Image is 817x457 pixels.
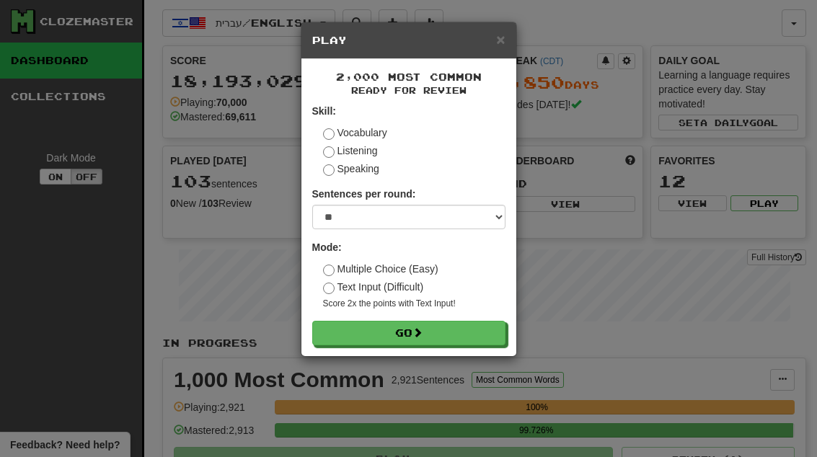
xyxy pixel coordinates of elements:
[323,143,378,158] label: Listening
[323,125,387,140] label: Vocabulary
[312,33,505,48] h5: Play
[323,280,424,294] label: Text Input (Difficult)
[496,31,505,48] span: ×
[323,128,335,140] input: Vocabulary
[336,71,482,83] span: 2,000 Most Common
[323,146,335,158] input: Listening
[323,262,438,276] label: Multiple Choice (Easy)
[323,283,335,294] input: Text Input (Difficult)
[323,161,379,176] label: Speaking
[312,321,505,345] button: Go
[312,187,416,201] label: Sentences per round:
[312,105,336,117] strong: Skill:
[323,298,505,310] small: Score 2x the points with Text Input !
[323,265,335,276] input: Multiple Choice (Easy)
[312,241,342,253] strong: Mode:
[312,84,505,97] small: Ready for Review
[323,164,335,176] input: Speaking
[496,32,505,47] button: Close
